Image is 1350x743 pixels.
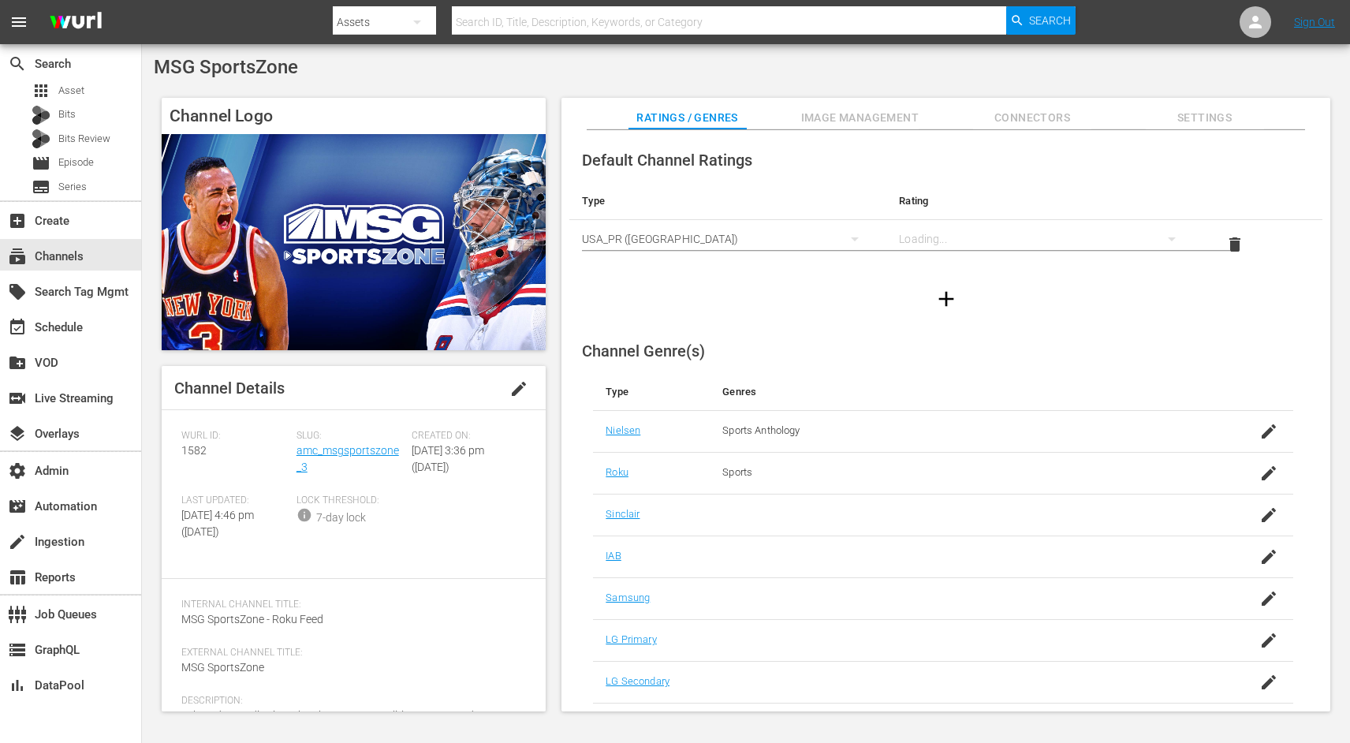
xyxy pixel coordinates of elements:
span: info [296,507,312,523]
span: MSG SportsZone [154,56,298,78]
span: Search Tag Mgmt [8,282,27,301]
span: Job Queues [8,605,27,624]
span: 1582 [181,444,207,457]
span: Asset [32,81,50,100]
span: Channel Genre(s) [582,342,705,360]
table: simple table [569,182,1322,269]
span: Episode [58,155,94,170]
span: Image Management [800,108,919,128]
span: External Channel Title: [181,647,518,659]
h4: Channel Logo [162,98,546,134]
img: ans4CAIJ8jUAAAAAAAAAAAAAAAAAAAAAAAAgQb4GAAAAAAAAAAAAAAAAAAAAAAAAJMjXAAAAAAAAAAAAAAAAAAAAAAAAgAT5G... [38,4,114,41]
span: Bits Review [58,131,110,147]
span: Schedule [8,318,27,337]
button: delete [1216,226,1254,263]
span: delete [1225,235,1244,254]
span: Series [32,177,50,196]
span: Ingestion [8,532,27,551]
span: Search [1029,6,1071,35]
span: VOD [8,353,27,372]
span: Live Streaming [8,389,27,408]
span: Lock Threshold: [296,495,404,507]
span: Wurl ID: [181,430,289,442]
span: Ratings / Genres [628,108,747,128]
th: Rating [886,182,1203,220]
span: Bits [58,106,76,122]
span: Slug: [296,430,404,442]
span: Automation [8,497,27,516]
a: Sinclair [606,508,640,520]
a: Nielsen [606,424,640,436]
span: DataPool [8,676,27,695]
img: MSG SportsZone [162,134,546,350]
div: Bits Review [32,129,50,148]
th: Type [593,373,710,411]
span: edit [509,379,528,398]
span: Channels [8,247,27,266]
span: menu [9,13,28,32]
span: Default Channel Ratings [582,151,752,170]
a: LG Secondary [606,675,669,687]
span: Overlays [8,424,27,443]
span: Create [8,211,27,230]
span: Channel Details [174,379,285,398]
span: Last Updated: [181,495,289,507]
span: Created On: [412,430,519,442]
span: Search [8,54,27,73]
span: Description: [181,695,518,708]
a: LG Primary [606,633,656,645]
span: Asset [58,83,84,99]
a: Sign Out [1294,16,1335,28]
span: Reports [8,568,27,587]
span: MSG SportsZone - Roku Feed [181,613,323,625]
span: Connectors [973,108,1091,128]
span: Series [58,179,87,195]
span: GraphQL [8,640,27,659]
span: Take a deeper dive into the players, personalities, teams, and sports you love. MSG SportsZone is... [181,709,508,738]
a: Roku [606,466,628,478]
span: Internal Channel Title: [181,599,518,611]
a: amc_msgsportszone_3 [296,444,399,473]
span: Settings [1146,108,1264,128]
div: USA_PR ([GEOGRAPHIC_DATA]) [582,217,874,261]
div: 7-day lock [316,510,366,526]
th: Type [569,182,886,220]
a: Samsung [606,592,650,603]
div: Bits [32,106,50,125]
button: Search [1006,6,1076,35]
span: [DATE] 3:36 pm ([DATE]) [412,444,484,473]
th: Genres [710,373,1215,411]
span: [DATE] 4:46 pm ([DATE]) [181,509,254,538]
button: edit [500,370,538,408]
a: IAB [606,550,621,562]
span: Admin [8,461,27,480]
span: MSG SportsZone [181,661,264,674]
span: Episode [32,154,50,173]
